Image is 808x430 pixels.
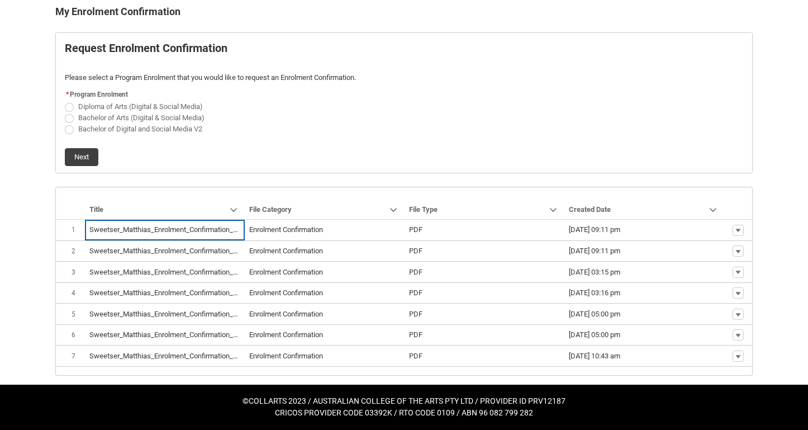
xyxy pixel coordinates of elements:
[89,268,286,276] lightning-base-formatted-text: Sweetser_Matthias_Enrolment_Confirmation_Feb 20, 2023.pdf
[70,91,128,98] span: Program Enrolment
[569,268,620,276] lightning-formatted-date-time: [DATE] 03:15 pm
[66,91,69,98] abbr: required
[569,352,620,360] lightning-formatted-date-time: [DATE] 10:43 am
[409,330,422,339] lightning-base-formatted-text: PDF
[89,289,286,297] lightning-base-formatted-text: Sweetser_Matthias_Enrolment_Confirmation_Feb 20, 2023.pdf
[249,330,323,339] lightning-base-formatted-text: Enrolment Confirmation
[78,125,202,133] span: Bachelor of Digital and Social Media V2
[65,72,743,83] p: Please select a Program Enrolment that you would like to request an Enrolment Confirmation.
[89,330,286,339] lightning-base-formatted-text: Sweetser_Matthias_Enrolment_Confirmation_Aug 24, 2023.pdf
[409,225,422,234] lightning-base-formatted-text: PDF
[249,310,323,318] lightning-base-formatted-text: Enrolment Confirmation
[409,289,422,297] lightning-base-formatted-text: PDF
[65,148,98,166] button: Next
[569,247,620,255] lightning-formatted-date-time: [DATE] 09:11 pm
[249,289,323,297] lightning-base-formatted-text: Enrolment Confirmation
[569,225,620,234] lightning-formatted-date-time: [DATE] 09:11 pm
[78,102,203,111] span: Diploma of Arts (Digital & Social Media)
[569,289,620,297] lightning-formatted-date-time: [DATE] 03:16 pm
[569,330,620,339] lightning-formatted-date-time: [DATE] 05:00 pm
[409,268,422,276] lightning-base-formatted-text: PDF
[89,247,282,255] lightning-base-formatted-text: Sweetser_Matthias_Enrolment_Confirmation_Sep 7, 2022.pdf
[89,352,286,360] lightning-base-formatted-text: Sweetser_Matthias_Enrolment_Confirmation_Aug 25, 2023.pdf
[55,6,180,17] b: My Enrolment Confirmation
[249,268,323,276] lightning-base-formatted-text: Enrolment Confirmation
[249,225,323,234] lightning-base-formatted-text: Enrolment Confirmation
[409,352,422,360] lightning-base-formatted-text: PDF
[409,310,422,318] lightning-base-formatted-text: PDF
[409,247,422,255] lightning-base-formatted-text: PDF
[89,310,286,318] lightning-base-formatted-text: Sweetser_Matthias_Enrolment_Confirmation_Aug 24, 2023.pdf
[89,225,282,234] lightning-base-formatted-text: Sweetser_Matthias_Enrolment_Confirmation_Sep 7, 2022.pdf
[569,310,620,318] lightning-formatted-date-time: [DATE] 05:00 pm
[249,247,323,255] lightning-base-formatted-text: Enrolment Confirmation
[78,114,205,122] span: Bachelor of Arts (Digital & Social Media)
[249,352,323,360] lightning-base-formatted-text: Enrolment Confirmation
[55,32,753,173] article: REDU_Generate_Enrolment_Confirmation flow
[65,41,227,55] b: Request Enrolment Confirmation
